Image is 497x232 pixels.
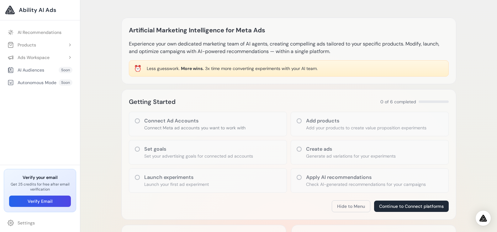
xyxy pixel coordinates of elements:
span: More wins. [181,66,204,71]
span: Soon [59,79,72,86]
p: Add your products to create value proposition experiments [306,125,426,131]
a: AI Recommendations [4,27,76,38]
div: Open Intercom Messenger [476,211,491,226]
h3: Apply AI recommendations [306,174,426,181]
div: Autonomous Mode [8,79,56,86]
h3: Verify your email [9,174,71,181]
p: Generate ad variations for your experiments [306,153,396,159]
p: Launch your first ad experiment [144,181,209,187]
div: Ads Workspace [8,54,50,61]
button: Continue to Connect platforms [374,201,449,212]
h3: Connect Ad Accounts [144,117,246,125]
h1: Artificial Marketing Intelligence for Meta Ads [129,25,265,35]
span: Ability AI Ads [19,6,56,14]
p: Connect Meta ad accounts you want to work with [144,125,246,131]
span: 0 of 6 completed [380,99,416,105]
h3: Add products [306,117,426,125]
h2: Getting Started [129,97,176,107]
span: Less guesswork. [147,66,180,71]
span: 3x time more converting experiments with your AI team. [205,66,318,71]
button: Products [4,39,76,51]
p: Get 25 credits for free after email verification [9,182,71,192]
a: Settings [4,217,76,229]
h3: Create ads [306,145,396,153]
button: Verify Email [9,196,71,207]
p: Set your advertising goals for connected ad accounts [144,153,253,159]
p: Check AI-generated recommendations for your campaigns [306,181,426,187]
button: Ads Workspace [4,52,76,63]
div: ⏰ [134,64,142,73]
button: Hide to Menu [332,200,370,212]
div: Products [8,42,36,48]
div: AI Audiences [8,67,44,73]
a: Ability AI Ads [5,5,75,15]
span: Soon [59,67,72,73]
h3: Set goals [144,145,253,153]
h3: Launch experiments [144,174,209,181]
p: Experience your own dedicated marketing team of AI agents, creating compelling ads tailored to yo... [129,40,449,55]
